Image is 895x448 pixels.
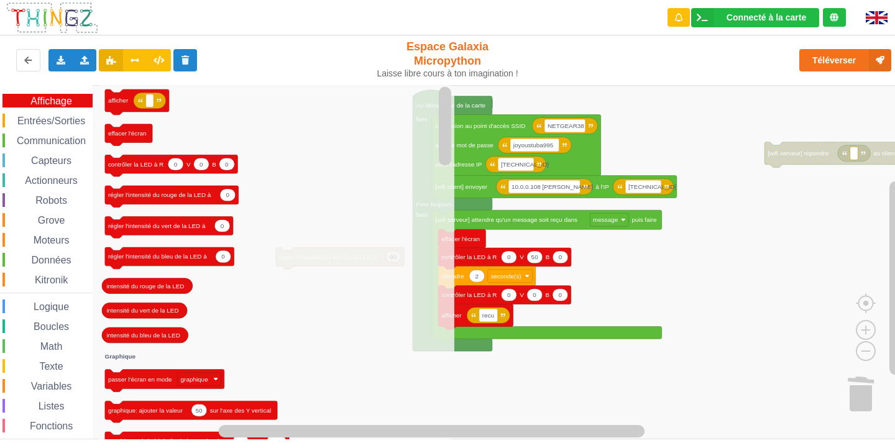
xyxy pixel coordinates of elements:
[512,183,593,190] text: 10.0.0.108 [PERSON_NAME]
[221,222,224,229] text: 0
[23,175,80,186] span: Actionneurs
[507,254,511,260] text: 0
[225,161,229,168] text: 0
[108,253,207,260] text: régler l'intensité du bleu de la LED à
[34,195,69,206] span: Robots
[30,255,73,265] span: Données
[181,376,209,383] text: graphique
[823,8,846,27] div: Tu es connecté au serveur de création de Thingz
[29,381,74,391] span: Variables
[28,421,75,431] span: Fonctions
[210,407,271,414] text: sur l'axe des Y vertical
[628,183,676,190] text: [TECHNICAL_ID]
[32,235,71,245] span: Moteurs
[15,135,88,146] span: Communication
[435,122,525,129] text: connexion au point d'accès SSID
[108,191,211,198] text: régler l'intensité du rouge de la LED à
[520,254,524,260] text: V
[595,183,609,190] text: à l'IP
[546,254,550,260] text: B
[221,253,225,260] text: 0
[441,291,497,298] text: contrôler la LED à R
[727,13,806,22] div: Connecté à la carte
[593,216,618,223] text: message
[548,122,584,129] text: NETGEAR38
[507,291,511,298] text: 0
[108,97,129,104] text: afficher
[372,68,524,79] div: Laisse libre cours à ton imagination !
[482,312,494,319] text: recu
[475,273,479,280] text: 2
[106,307,178,314] text: intensité du vert de la LED
[37,401,67,411] span: Listes
[501,161,549,168] text: [TECHNICAL_ID]
[531,254,539,260] text: 50
[435,161,482,168] text: avec l'adresse IP
[435,216,577,223] text: [wifi serveur] attendre qu'un message soit reçu dans
[29,96,73,106] span: Affichage
[32,321,71,332] span: Boucles
[491,273,521,280] text: seconde(s)
[32,301,71,312] span: Logique
[559,254,562,260] text: 0
[37,361,65,372] span: Texte
[372,40,524,79] div: Espace Galaxia Micropython
[768,150,828,157] text: [wifi serveur] répondre
[212,161,216,168] text: B
[441,254,497,260] text: contrôler la LED à R
[558,291,562,298] text: 0
[29,155,73,166] span: Capteurs
[533,291,536,298] text: 0
[513,142,554,149] text: joyoustuba995
[108,130,147,137] text: effacer l'écran
[16,116,87,126] span: Entrées/Sorties
[435,183,487,190] text: [wifi client] envoyer
[866,11,888,24] img: gb.png
[520,291,524,298] text: V
[108,222,206,229] text: régler l'intensité du vert de la LED à
[108,161,163,168] text: contrôler la LED à R
[186,161,191,168] text: V
[200,161,203,168] text: 0
[196,407,203,414] text: 50
[174,161,178,168] text: 0
[691,8,819,27] div: Ta base fonctionne bien !
[631,216,657,223] text: puis faire
[546,291,550,298] text: B
[226,191,229,198] text: 0
[106,283,184,290] text: intensité du rouge de la LED
[6,1,99,34] img: thingz_logo.png
[435,142,493,149] text: avec le mot de passe
[108,376,172,383] text: passer l'écran en mode
[108,407,183,414] text: graphique: ajouter la valeur
[36,215,67,226] span: Grove
[33,275,70,285] span: Kitronik
[799,49,891,71] button: Téléverser
[39,341,65,352] span: Math
[106,332,180,339] text: intensité du bleu de la LED
[105,353,136,360] text: Graphique
[441,235,480,242] text: effacer l'écran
